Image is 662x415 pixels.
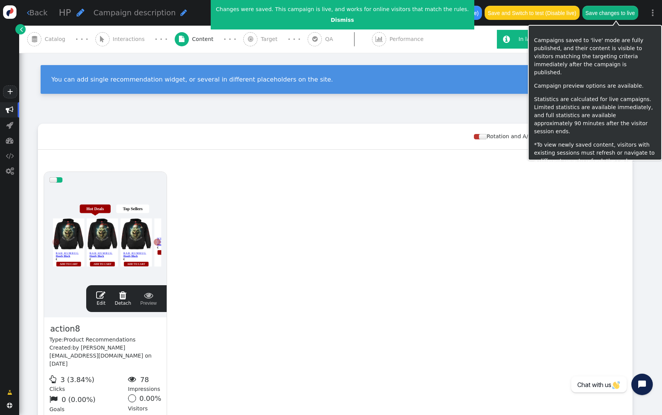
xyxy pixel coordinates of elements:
div: · · · [75,34,88,44]
span: action8 [49,323,81,336]
span:  [6,121,13,129]
div: · · · [155,34,167,44]
span:  [140,291,157,300]
span: 0.00% [139,394,161,402]
span:  [77,8,84,17]
button: Save changes to live [582,6,638,20]
a: Detach [115,291,131,307]
div: Impressions [128,373,161,394]
p: Campaign preview options are available. [534,82,656,90]
div: You can add single recommendation widget, or several in different placeholders on the site. [51,76,630,83]
a: + [3,85,17,98]
span:  [248,36,253,42]
a:  Target · · · [243,26,308,53]
a:  [15,24,26,34]
span: 78 [140,376,149,384]
a: ⋮ [644,2,662,24]
span: Detach [115,291,131,306]
span:  [20,25,23,33]
div: Clicks [49,373,128,394]
a:  QA [308,26,372,53]
a:  Interactions · · · [95,26,175,53]
span:  [96,291,105,300]
span: Performance [390,35,427,43]
a:  Performance [372,26,441,53]
span:  [6,152,14,160]
span:  [100,36,105,42]
div: Created: [49,344,161,368]
span:  [49,395,60,403]
span:  [115,291,131,300]
span: Catalog [45,35,69,43]
span: HP [59,7,71,18]
a:  Catalog · · · [27,26,95,53]
span:  [503,35,510,43]
span:  [6,137,13,144]
div: · · · [288,34,300,44]
span: Content [192,35,216,43]
span:  [312,36,318,42]
span:  [7,403,12,408]
p: *To view newly saved content, visitors with existing sessions must refresh or navigate to a diffe... [534,141,656,165]
span:  [179,36,184,42]
span: Product Recommendations [64,337,136,343]
p: Campaigns saved to 'live' mode are fully published, and their content is visible to visitors matc... [534,36,656,77]
span:  [6,167,14,175]
span: by [PERSON_NAME][EMAIL_ADDRESS][DOMAIN_NAME] on [DATE] [49,345,152,367]
span:  [180,9,187,16]
a: Dismiss [331,17,354,23]
span: Campaign description [93,8,176,17]
span: 3 (3.84%) [61,376,95,384]
button: Save and Switch to test (Disable live) [485,6,580,20]
span:  [128,375,138,383]
a: Back [27,7,48,18]
span:  [49,375,59,383]
p: Statistics are calculated for live campaigns. Limited statistics are available immediately, and f... [534,95,656,136]
div: Type: [49,336,161,344]
span: Preview [140,291,157,307]
img: logo-icon.svg [3,5,16,19]
div: Rotation and A/B testing mode [474,132,574,141]
div: Visitors [128,393,161,413]
a:  [2,386,18,399]
span: Target [261,35,281,43]
div: In last 90 min: [519,35,559,43]
a:  Content · · · [175,26,244,53]
a: Preview [140,291,157,307]
span:  [32,36,37,42]
div: Goals [49,393,128,413]
span:  [7,389,12,397]
div: · · · [224,34,236,44]
span: 0 (0.00%) [62,395,96,404]
span: QA [325,35,336,43]
a: Edit [96,291,105,307]
span:  [27,9,29,16]
span:  [375,36,383,42]
span:  [6,106,13,114]
span: Interactions [113,35,148,43]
